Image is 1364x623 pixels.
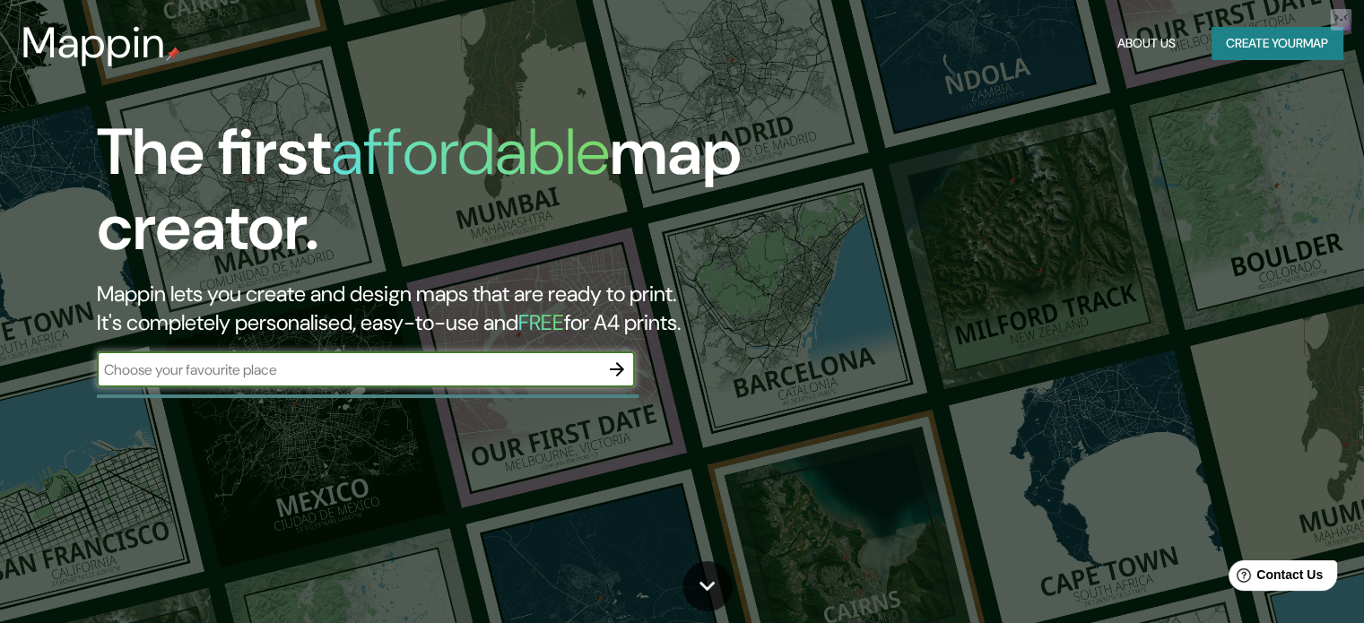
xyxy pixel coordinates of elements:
h1: The first map creator. [97,115,779,280]
button: About Us [1110,27,1183,60]
iframe: Help widget launcher [1204,553,1344,603]
h3: Mappin [22,18,166,68]
input: Choose your favourite place [97,359,599,380]
img: mappin-pin [166,47,180,61]
h5: FREE [518,308,564,336]
h1: affordable [331,110,610,194]
button: Create yourmap [1212,27,1342,60]
h2: Mappin lets you create and design maps that are ready to print. It's completely personalised, eas... [97,280,779,337]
